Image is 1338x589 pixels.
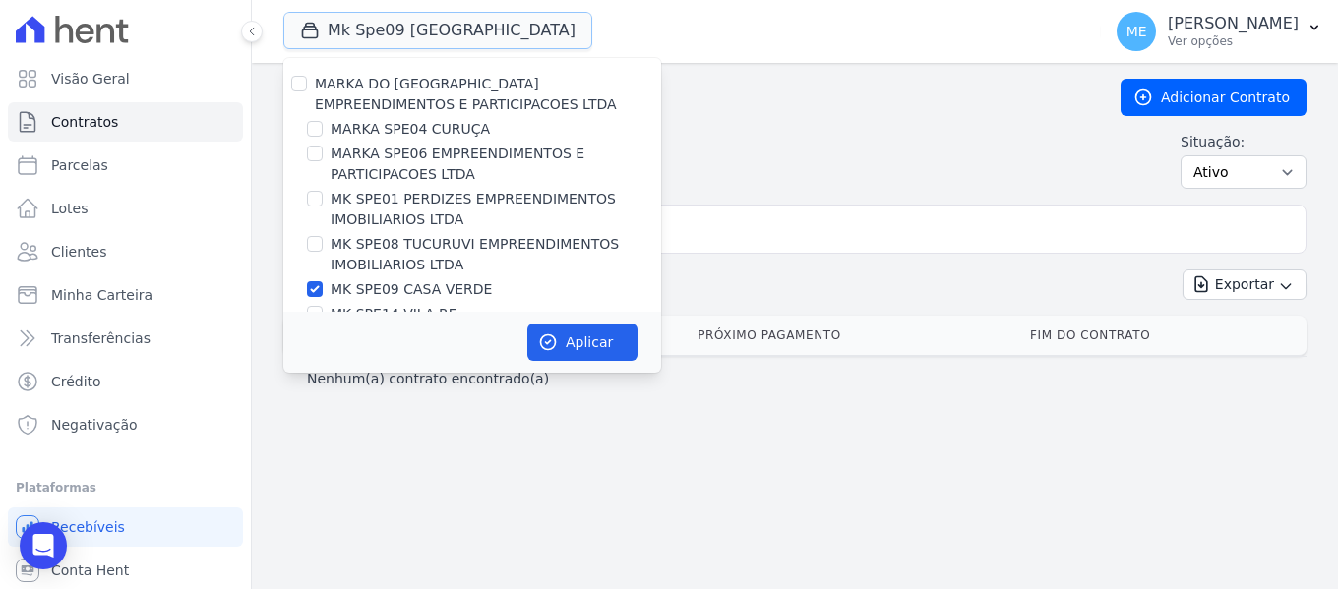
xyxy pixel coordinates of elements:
p: [PERSON_NAME] [1168,14,1299,33]
div: Plataformas [16,476,235,500]
button: Aplicar [527,324,638,361]
span: Conta Hent [51,560,129,580]
label: MARKA SPE06 EMPREENDIMENTOS E PARTICIPACOES LTDA [331,144,661,185]
label: MK SPE09 CASA VERDE [331,279,492,300]
a: Negativação [8,405,243,444]
label: MARKA DO [GEOGRAPHIC_DATA] EMPREENDIMENTOS E PARTICIPACOES LTDA [315,76,617,112]
button: ME [PERSON_NAME] Ver opções [1101,4,1338,59]
a: Lotes [8,189,243,228]
a: Crédito [8,362,243,401]
input: Buscar por nome do lote [316,209,1298,249]
button: Mk Spe09 [GEOGRAPHIC_DATA] [283,12,592,49]
a: Minha Carteira [8,275,243,315]
label: MARKA SPE04 CURUÇA [331,119,490,140]
a: Transferências [8,319,243,358]
span: Lotes [51,199,89,218]
div: Open Intercom Messenger [20,522,67,569]
a: Adicionar Contrato [1121,79,1307,116]
th: Fim do Contrato [1022,316,1307,355]
span: Minha Carteira [51,285,152,305]
span: Transferências [51,328,151,348]
a: Parcelas [8,146,243,185]
p: Ver opções [1168,33,1299,49]
a: Visão Geral [8,59,243,98]
span: Negativação [51,415,138,435]
a: Contratos [8,102,243,142]
h2: Contratos [283,80,1089,115]
label: MK SPE01 PERDIZES EMPREENDIMENTOS IMOBILIARIOS LTDA [331,189,661,230]
a: Clientes [8,232,243,271]
span: ME [1126,25,1147,38]
span: Clientes [51,242,106,262]
label: MK SPE08 TUCURUVI EMPREENDIMENTOS IMOBILIARIOS LTDA [331,234,661,275]
span: Contratos [51,112,118,132]
span: Recebíveis [51,517,125,537]
span: Visão Geral [51,69,130,88]
label: Situação: [1181,132,1307,151]
label: MK SPE14 VILA RE [331,304,457,324]
span: Parcelas [51,155,108,175]
span: Crédito [51,372,101,391]
button: Exportar [1183,269,1307,300]
th: Próximo Pagamento [690,316,1022,355]
p: Nenhum(a) contrato encontrado(a) [307,369,549,388]
a: Recebíveis [8,507,243,547]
